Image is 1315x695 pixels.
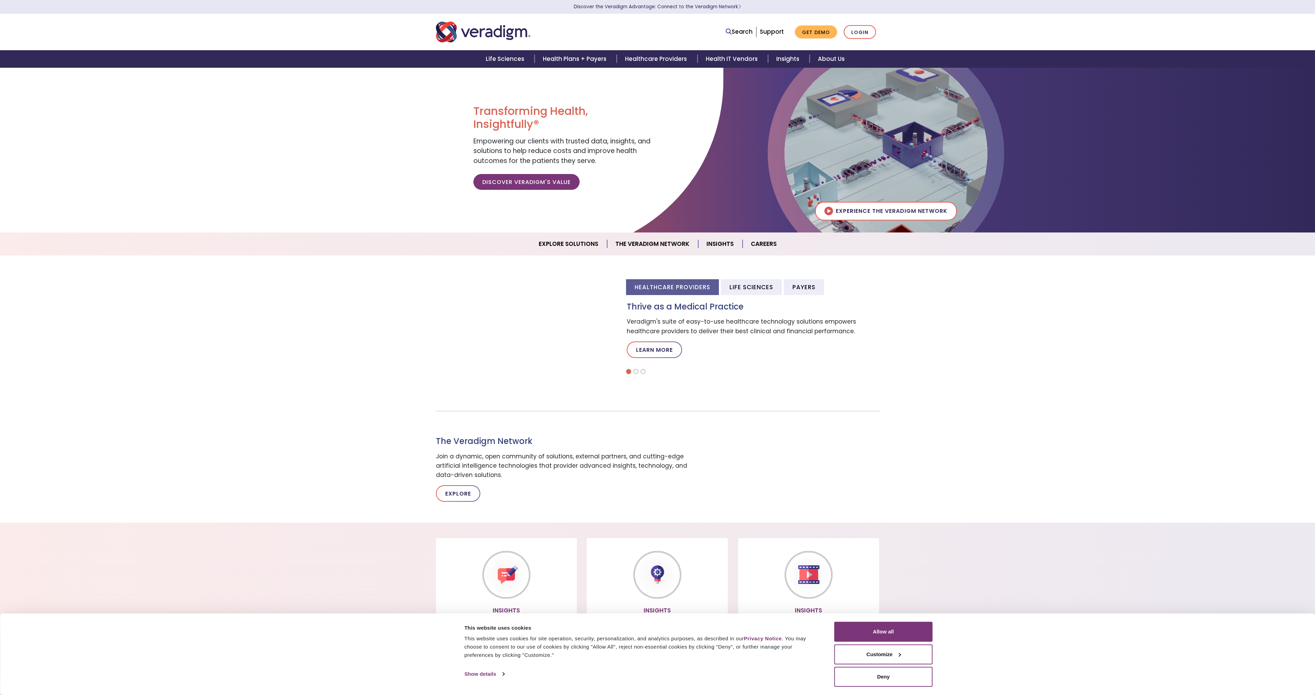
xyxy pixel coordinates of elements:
[473,137,650,165] span: Empowering our clients with trusted data, insights, and solutions to help reduce costs and improv...
[607,235,698,253] a: The Veradigm Network
[810,50,853,68] a: About Us
[592,606,722,615] p: Insights
[464,634,819,659] div: This website uses cookies for site operation, security, personalization, and analytics purposes, ...
[473,105,652,131] h1: Transforming Health, Insightfully®
[834,644,933,664] button: Customize
[744,606,874,615] p: Insights
[464,669,504,679] a: Show details
[626,279,719,295] li: Healthcare Providers
[436,452,690,480] p: Join a dynamic, open community of solutions, external partners, and cutting-edge artificial intel...
[784,279,824,295] li: Payers
[464,624,819,632] div: This website uses cookies
[698,50,768,68] a: Health IT Vendors
[441,606,571,615] p: Insights
[574,3,741,10] a: Discover the Veradigm Advantage: Connect to the Veradigm NetworkLearn More
[627,341,682,358] a: Learn More
[760,28,784,36] a: Support
[617,50,697,68] a: Healthcare Providers
[726,27,753,36] a: Search
[834,622,933,642] button: Allow all
[627,302,879,312] h3: Thrive as a Medical Practice
[744,636,782,641] a: Privacy Notice
[721,279,782,295] li: Life Sciences
[768,50,810,68] a: Insights
[834,667,933,687] button: Deny
[473,174,580,190] a: Discover Veradigm's Value
[436,436,690,446] h3: The Veradigm Network
[743,235,785,253] a: Careers
[436,485,480,502] a: Explore
[535,50,617,68] a: Health Plans + Payers
[698,235,743,253] a: Insights
[530,235,607,253] a: Explore Solutions
[478,50,535,68] a: Life Sciences
[738,3,741,10] span: Learn More
[844,25,876,39] a: Login
[436,21,530,43] img: Veradigm logo
[627,317,879,336] p: Veradigm's suite of easy-to-use healthcare technology solutions empowers healthcare providers to ...
[795,25,837,39] a: Get Demo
